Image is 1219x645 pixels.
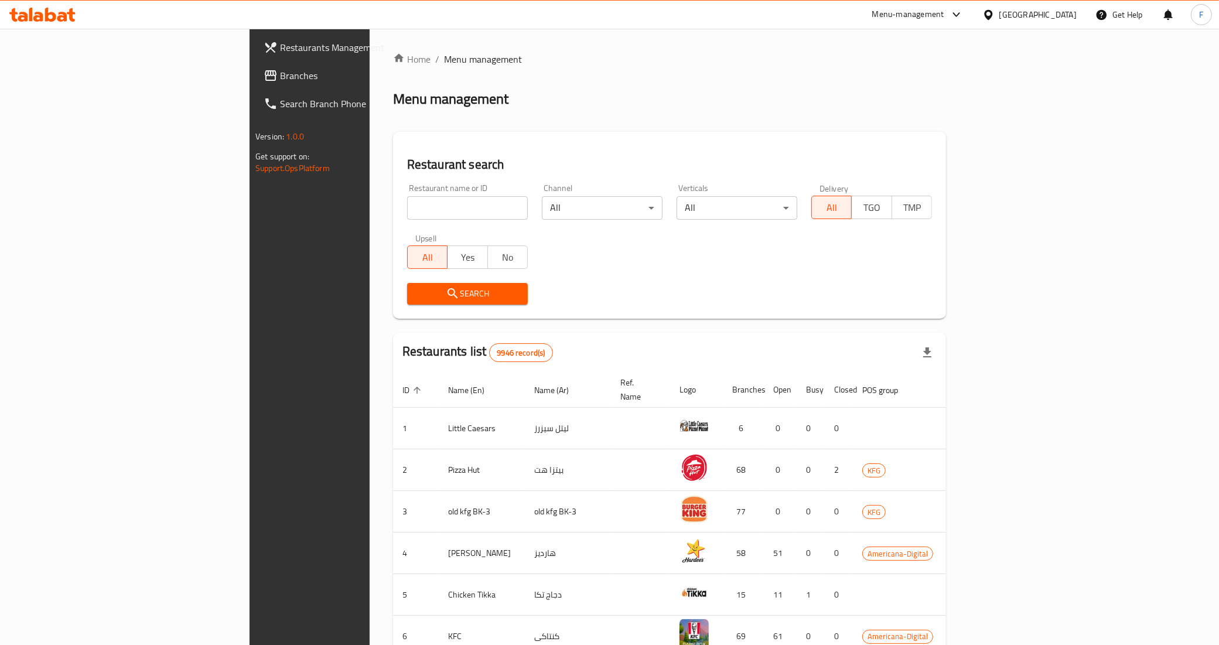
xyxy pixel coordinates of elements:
td: 2 [825,449,853,491]
td: بيتزا هت [525,449,611,491]
button: All [407,245,448,269]
button: TMP [892,196,932,219]
th: Closed [825,372,853,408]
span: 1.0.0 [286,129,304,144]
th: Open [764,372,797,408]
td: 51 [764,533,797,574]
td: old kfg BK-3 [525,491,611,533]
td: ليتل سيزرز [525,408,611,449]
img: Pizza Hut [680,453,709,482]
span: TGO [856,199,887,216]
div: Total records count [489,343,552,362]
span: Branches [280,69,444,83]
span: Ref. Name [620,376,656,404]
th: Busy [797,372,825,408]
span: Americana-Digital [863,547,933,561]
span: No [493,249,523,266]
input: Search for restaurant name or ID.. [407,196,528,220]
span: ID [402,383,425,397]
td: 15 [723,574,764,616]
td: 0 [764,408,797,449]
button: No [487,245,528,269]
button: Yes [447,245,487,269]
td: دجاج تكا [525,574,611,616]
button: TGO [851,196,892,219]
td: 0 [764,491,797,533]
td: 1 [797,574,825,616]
td: 68 [723,449,764,491]
span: POS group [862,383,913,397]
img: old kfg BK-3 [680,494,709,524]
span: Name (Ar) [534,383,584,397]
h2: Restaurants list [402,343,553,362]
h2: Menu management [393,90,508,108]
a: Support.OpsPlatform [255,161,330,176]
div: Menu-management [872,8,944,22]
td: 58 [723,533,764,574]
div: Export file [913,339,941,367]
span: Restaurants Management [280,40,444,54]
th: Branches [723,372,764,408]
a: Search Branch Phone [254,90,453,118]
td: 0 [825,574,853,616]
nav: breadcrumb [393,52,946,66]
div: All [677,196,797,220]
span: Menu management [444,52,522,66]
span: Search Branch Phone [280,97,444,111]
label: Delivery [820,184,849,192]
td: 0 [825,491,853,533]
span: All [412,249,443,266]
td: [PERSON_NAME] [439,533,525,574]
h2: Restaurant search [407,156,932,173]
img: Hardee's [680,536,709,565]
td: 0 [764,449,797,491]
span: TMP [897,199,927,216]
span: 9946 record(s) [490,347,552,359]
button: Search [407,283,528,305]
span: Name (En) [448,383,500,397]
img: Chicken Tikka [680,578,709,607]
td: 0 [797,449,825,491]
img: Little Caesars [680,411,709,441]
a: Restaurants Management [254,33,453,62]
span: All [817,199,847,216]
button: All [811,196,852,219]
td: 0 [825,533,853,574]
td: 0 [825,408,853,449]
td: هارديز [525,533,611,574]
td: 6 [723,408,764,449]
td: Pizza Hut [439,449,525,491]
span: Get support on: [255,149,309,164]
td: 11 [764,574,797,616]
span: Yes [452,249,483,266]
div: All [542,196,663,220]
span: Search [416,286,518,301]
td: old kfg BK-3 [439,491,525,533]
td: 0 [797,408,825,449]
div: [GEOGRAPHIC_DATA] [999,8,1077,21]
span: KFG [863,506,885,519]
span: Version: [255,129,284,144]
td: Little Caesars [439,408,525,449]
span: F [1199,8,1203,21]
a: Branches [254,62,453,90]
td: Chicken Tikka [439,574,525,616]
span: Americana-Digital [863,630,933,643]
td: 0 [797,533,825,574]
label: Upsell [415,234,437,242]
span: KFG [863,464,885,477]
td: 77 [723,491,764,533]
th: Logo [670,372,723,408]
td: 0 [797,491,825,533]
